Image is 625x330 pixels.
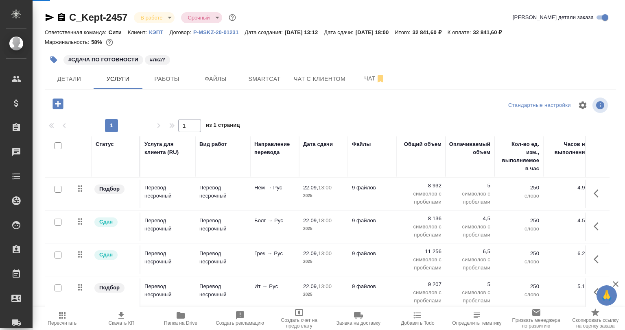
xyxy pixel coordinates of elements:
button: Добавить услугу [47,96,69,112]
p: [DATE] 13:12 [285,29,324,35]
p: слово [498,225,539,233]
p: 6,5 [450,247,490,256]
span: Чат [355,74,394,84]
button: Скопировать ссылку на оценку заказа [566,307,625,330]
span: [PERSON_NAME] детали заказа [513,13,594,22]
div: Оплачиваемый объем [449,140,490,156]
span: Работы [147,74,186,84]
div: Кол-во ед. изм., выполняемое в час [498,140,539,173]
p: Договор: [169,29,193,35]
p: слово [498,192,539,200]
p: 4,5 [450,215,490,223]
div: В работе [134,12,175,23]
span: Файлы [196,74,235,84]
p: P-MSKZ-20-01231 [193,29,245,35]
button: В работе [138,14,165,21]
p: Ит → Рус [254,282,295,291]
button: Показать кнопки [589,282,608,302]
p: Клиент: [128,29,149,35]
p: 22.09, [303,185,318,191]
p: 9 файлов [352,250,393,258]
p: Перевод несрочный [144,250,191,266]
p: 11 256 [401,247,441,256]
span: Детали [50,74,89,84]
p: 9 файлов [352,217,393,225]
a: КЭПТ [149,28,169,35]
div: Общий объем [404,140,441,148]
p: Греч → Рус [254,250,295,258]
button: 11607.24 RUB; [104,37,115,48]
p: #СДАЧА ПО ГОТОВНОСТИ [68,56,138,64]
p: 250 [498,217,539,225]
p: 2025 [303,291,344,299]
button: 🙏 [597,285,617,306]
p: 9 207 [401,280,441,289]
p: К оплате: [448,29,473,35]
td: 4.96 [543,180,592,208]
span: Создать счет на предоплату [274,317,324,329]
button: Заявка на доставку [329,307,388,330]
p: Болг → Рус [254,217,295,225]
p: 18:00 [318,217,332,224]
button: Добавить тэг [45,51,63,69]
p: символов с пробелами [450,190,490,206]
p: Сити [109,29,128,35]
button: Скачать КП [92,307,151,330]
p: 22.09, [303,250,318,256]
p: Перевод несрочный [199,217,246,233]
p: Перевод несрочный [144,282,191,299]
p: Дата сдачи: [324,29,355,35]
button: Призвать менеджера по развитию [507,307,566,330]
span: Добавить Todo [401,320,434,326]
p: символов с пробелами [401,256,441,272]
span: Чат с клиентом [294,74,345,84]
span: Папка на Drive [164,320,197,326]
p: 8 932 [401,182,441,190]
span: Скачать КП [108,320,134,326]
div: Услуга для клиента (RU) [144,140,191,156]
p: Сдан [99,251,113,259]
p: 58% [91,39,104,45]
button: Скопировать ссылку [57,13,66,22]
td: 4.52 [543,213,592,241]
div: Файлы [352,140,371,148]
p: 5 [450,280,490,289]
p: 8 136 [401,215,441,223]
p: Перевод несрочный [199,250,246,266]
p: Нем → Рус [254,184,295,192]
p: Ответственная команда: [45,29,109,35]
p: 2025 [303,258,344,266]
td: 5.12 [543,278,592,307]
p: Маржинальность: [45,39,91,45]
p: символов с пробелами [450,256,490,272]
p: КЭПТ [149,29,169,35]
span: Smartcat [245,74,284,84]
p: 2025 [303,192,344,200]
p: 13:00 [318,185,332,191]
div: Направление перевода [254,140,295,156]
p: 9 файлов [352,184,393,192]
span: Создать рекламацию [216,320,264,326]
p: 13:00 [318,283,332,289]
p: Перевод несрочный [144,217,191,233]
p: 9 файлов [352,282,393,291]
span: Настроить таблицу [573,96,592,115]
button: Создать рекламацию [210,307,270,330]
div: Часов на выполнение [547,140,588,156]
span: 🙏 [600,287,614,304]
span: из 1 страниц [206,120,240,132]
button: Срочный [185,14,212,21]
button: Добавить Todo [388,307,448,330]
p: [DATE] 18:00 [356,29,395,35]
p: Подбор [99,284,120,292]
p: 5 [450,182,490,190]
p: Перевод несрочный [199,184,246,200]
button: Показать кнопки [589,217,608,236]
p: Дата создания: [245,29,284,35]
div: Статус [96,140,114,148]
span: Посмотреть информацию [592,98,610,113]
p: Итого: [395,29,412,35]
p: 250 [498,282,539,291]
p: 250 [498,184,539,192]
p: символов с пробелами [401,190,441,206]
